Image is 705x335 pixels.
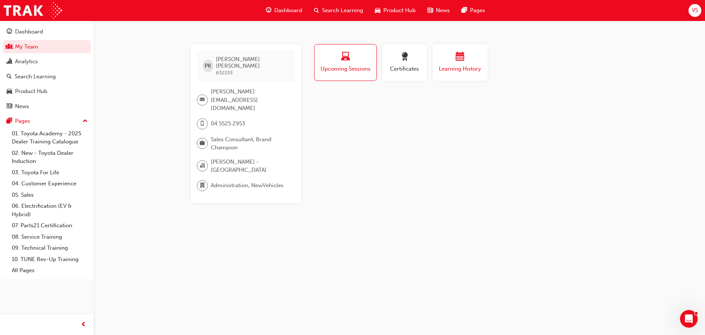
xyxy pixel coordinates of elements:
[216,70,233,76] span: 632155
[3,55,91,68] a: Analytics
[7,88,12,95] span: car-icon
[9,128,91,147] a: 01. Toyota Academy - 2025 Dealer Training Catalogue
[9,242,91,254] a: 09. Technical Training
[81,320,86,329] span: prev-icon
[3,114,91,128] button: Pages
[433,44,488,81] button: Learning History
[3,70,91,83] a: Search Learning
[7,103,12,110] span: news-icon
[211,88,289,113] span: [PERSON_NAME][EMAIL_ADDRESS][DOMAIN_NAME]
[200,181,205,190] span: department-icon
[427,6,433,15] span: news-icon
[436,6,450,15] span: News
[3,25,91,39] a: Dashboard
[7,74,12,80] span: search-icon
[211,181,283,190] span: Administration, NewVehicles
[4,2,62,19] img: Trak
[3,100,91,113] a: News
[314,44,377,81] button: Upcoming Sessions
[211,120,245,128] span: 04 5525 2953
[9,189,91,201] a: 05. Sales
[7,58,12,65] span: chart-icon
[9,220,91,231] a: 07. Parts21 Certification
[692,6,698,15] span: VS
[680,310,698,328] iframe: Intercom live chat
[400,52,409,62] span: award-icon
[9,265,91,276] a: All Pages
[388,65,421,73] span: Certificates
[7,29,12,35] span: guage-icon
[200,161,205,171] span: organisation-icon
[274,6,302,15] span: Dashboard
[375,6,380,15] span: car-icon
[3,40,91,54] a: My Team
[15,57,38,66] div: Analytics
[320,65,371,73] span: Upcoming Sessions
[438,65,482,73] span: Learning History
[15,72,56,81] div: Search Learning
[422,3,456,18] a: news-iconNews
[260,3,308,18] a: guage-iconDashboard
[9,200,91,220] a: 06. Electrification (EV & Hybrid)
[462,6,467,15] span: pages-icon
[308,3,369,18] a: search-iconSearch Learning
[15,117,30,125] div: Pages
[15,87,47,96] div: Product Hub
[211,135,289,152] span: Sales Consultant, Brand Champion
[9,167,91,178] a: 03. Toyota For Life
[211,158,289,174] span: [PERSON_NAME] - [GEOGRAPHIC_DATA]
[383,44,427,81] button: Certificates
[7,44,12,50] span: people-icon
[205,62,211,70] span: PK
[15,28,43,36] div: Dashboard
[3,85,91,98] a: Product Hub
[470,6,485,15] span: Pages
[9,231,91,243] a: 08. Service Training
[9,147,91,167] a: 02. New - Toyota Dealer Induction
[9,178,91,189] a: 04. Customer Experience
[341,52,350,62] span: laptop-icon
[266,6,271,15] span: guage-icon
[200,95,205,105] span: email-icon
[200,119,205,129] span: mobile-icon
[314,6,319,15] span: search-icon
[9,254,91,265] a: 10. TUNE Rev-Up Training
[7,118,12,125] span: pages-icon
[83,117,88,126] span: up-icon
[456,52,464,62] span: calendar-icon
[456,3,491,18] a: pages-iconPages
[383,6,416,15] span: Product Hub
[322,6,363,15] span: Search Learning
[3,24,91,114] button: DashboardMy TeamAnalyticsSearch LearningProduct HubNews
[200,139,205,148] span: briefcase-icon
[216,56,289,69] span: [PERSON_NAME] [PERSON_NAME]
[688,4,701,17] button: VS
[369,3,422,18] a: car-iconProduct Hub
[15,102,29,111] div: News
